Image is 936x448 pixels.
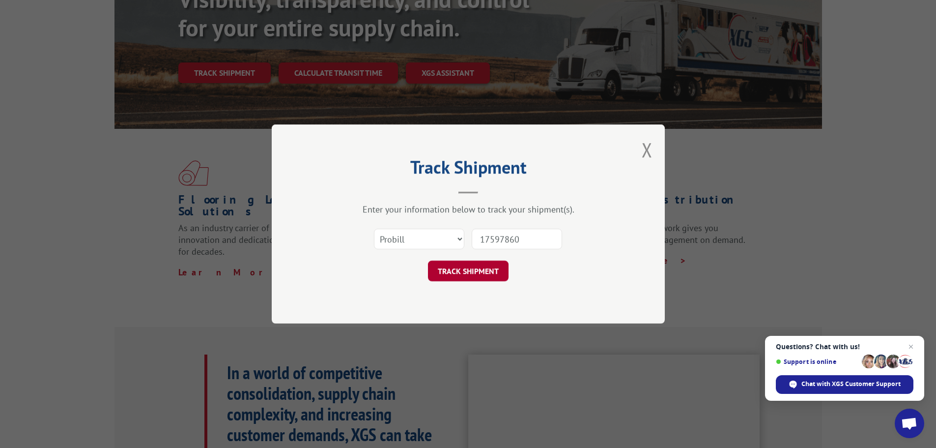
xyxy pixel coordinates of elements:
div: Chat with XGS Customer Support [776,375,913,394]
h2: Track Shipment [321,160,616,179]
div: Open chat [895,409,924,438]
button: TRACK SHIPMENT [428,261,509,281]
button: Close modal [642,137,652,163]
span: Questions? Chat with us! [776,343,913,351]
input: Number(s) [472,229,562,249]
span: Support is online [776,358,858,365]
span: Chat with XGS Customer Support [801,380,901,388]
span: Close chat [905,341,917,353]
div: Enter your information below to track your shipment(s). [321,204,616,215]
